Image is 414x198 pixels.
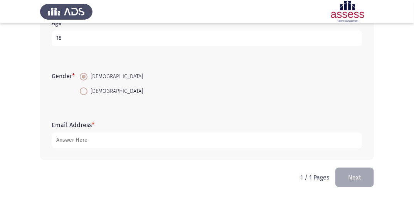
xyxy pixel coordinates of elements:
[40,1,93,22] img: Assess Talent Management logo
[88,87,143,96] span: [DEMOGRAPHIC_DATA]
[52,133,362,148] input: add answer text
[335,168,374,187] button: load next page
[88,72,143,81] span: [DEMOGRAPHIC_DATA]
[321,1,374,22] img: Assessment logo of ASSESS Employability - EBI
[52,72,75,80] label: Gender
[52,30,362,46] input: add answer text
[300,174,329,181] p: 1 / 1 Pages
[52,121,94,129] label: Email Address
